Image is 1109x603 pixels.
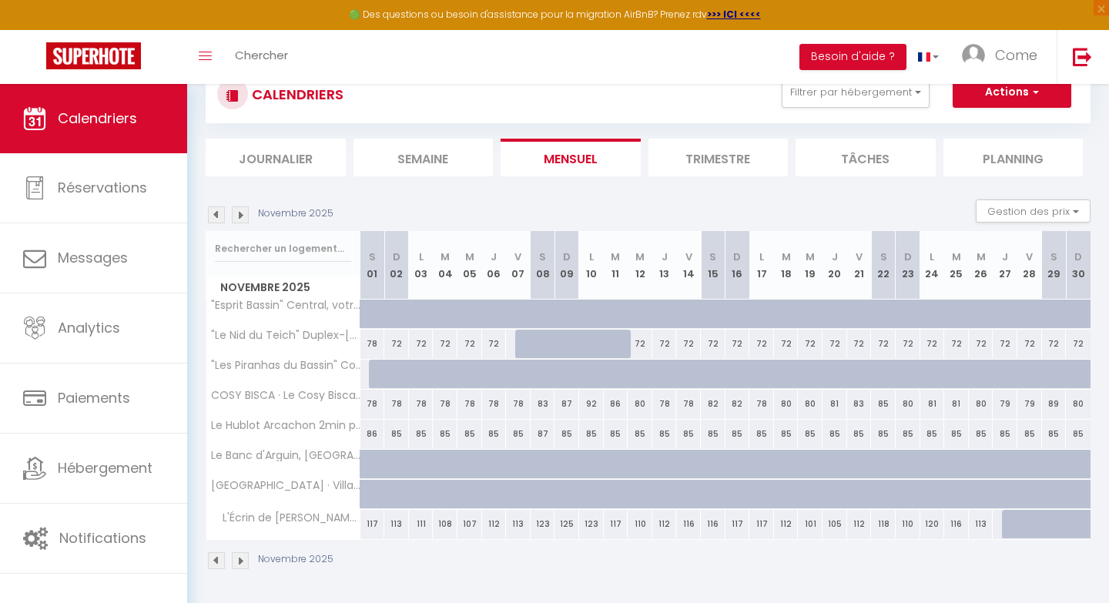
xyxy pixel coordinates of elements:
[847,390,872,418] div: 83
[457,231,482,300] th: 05
[209,300,363,311] span: "Esprit Bassin" Central, votre évasion au [GEOGRAPHIC_DATA]!
[384,330,409,358] div: 72
[628,420,652,448] div: 85
[531,231,555,300] th: 08
[1042,390,1067,418] div: 89
[920,420,945,448] div: 85
[749,231,774,300] th: 17
[465,250,474,264] abbr: M
[943,139,1084,176] li: Planning
[896,420,920,448] div: 85
[482,231,507,300] th: 06
[628,390,652,418] div: 80
[969,510,993,538] div: 113
[482,390,507,418] div: 78
[993,390,1017,418] div: 79
[209,360,363,371] span: "Les Piranhas du Bassin" Cocon au coeur d'Arcachon
[798,330,823,358] div: 72
[920,330,945,358] div: 72
[847,510,872,538] div: 112
[506,420,531,448] div: 85
[457,390,482,418] div: 78
[589,250,594,264] abbr: L
[258,206,333,221] p: Novembre 2025
[457,330,482,358] div: 72
[701,231,725,300] th: 15
[506,390,531,418] div: 78
[563,250,571,264] abbr: D
[652,231,677,300] th: 13
[604,420,628,448] div: 85
[209,510,363,527] span: L'Écrin de [PERSON_NAME]
[1042,231,1067,300] th: 29
[652,420,677,448] div: 85
[433,231,457,300] th: 04
[579,420,604,448] div: 85
[676,330,701,358] div: 72
[360,231,385,300] th: 01
[1050,250,1057,264] abbr: S
[782,77,930,108] button: Filtrer par hébergement
[58,109,137,128] span: Calendriers
[628,330,652,358] div: 72
[1073,47,1092,66] img: logout
[652,330,677,358] div: 72
[457,420,482,448] div: 85
[433,390,457,418] div: 78
[209,390,363,401] span: COSY BISCA · Le Cosy Bisca - Parking - Terrasse - Lac & Océan
[904,250,912,264] abbr: D
[384,231,409,300] th: 02
[482,420,507,448] div: 85
[554,420,579,448] div: 85
[782,250,791,264] abbr: M
[798,231,823,300] th: 19
[944,420,969,448] div: 85
[725,330,750,358] div: 72
[701,330,725,358] div: 72
[1017,420,1042,448] div: 85
[847,420,872,448] div: 85
[930,250,934,264] abbr: L
[896,390,920,418] div: 80
[604,231,628,300] th: 11
[209,450,363,461] span: Le Banc d'Arguin, [GEOGRAPHIC_DATA] et [GEOGRAPHIC_DATA]
[491,250,497,264] abbr: J
[944,330,969,358] div: 72
[798,420,823,448] div: 85
[969,420,993,448] div: 85
[701,510,725,538] div: 116
[360,330,385,358] div: 78
[531,510,555,538] div: 123
[369,250,376,264] abbr: S
[944,390,969,418] div: 81
[554,510,579,538] div: 125
[676,231,701,300] th: 14
[46,42,141,69] img: Super Booking
[707,8,761,21] a: >>> ICI <<<<
[409,420,434,448] div: 85
[554,231,579,300] th: 09
[258,552,333,567] p: Novembre 2025
[604,390,628,418] div: 86
[759,250,764,264] abbr: L
[409,330,434,358] div: 72
[774,390,799,418] div: 80
[952,250,961,264] abbr: M
[871,510,896,538] div: 118
[993,420,1017,448] div: 85
[441,250,450,264] abbr: M
[1042,330,1067,358] div: 72
[1066,330,1091,358] div: 72
[847,330,872,358] div: 72
[360,510,385,538] div: 117
[823,330,847,358] div: 72
[58,388,130,407] span: Paiements
[611,250,620,264] abbr: M
[676,510,701,538] div: 116
[709,250,716,264] abbr: S
[701,420,725,448] div: 85
[1017,390,1042,418] div: 79
[457,510,482,538] div: 107
[628,510,652,538] div: 110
